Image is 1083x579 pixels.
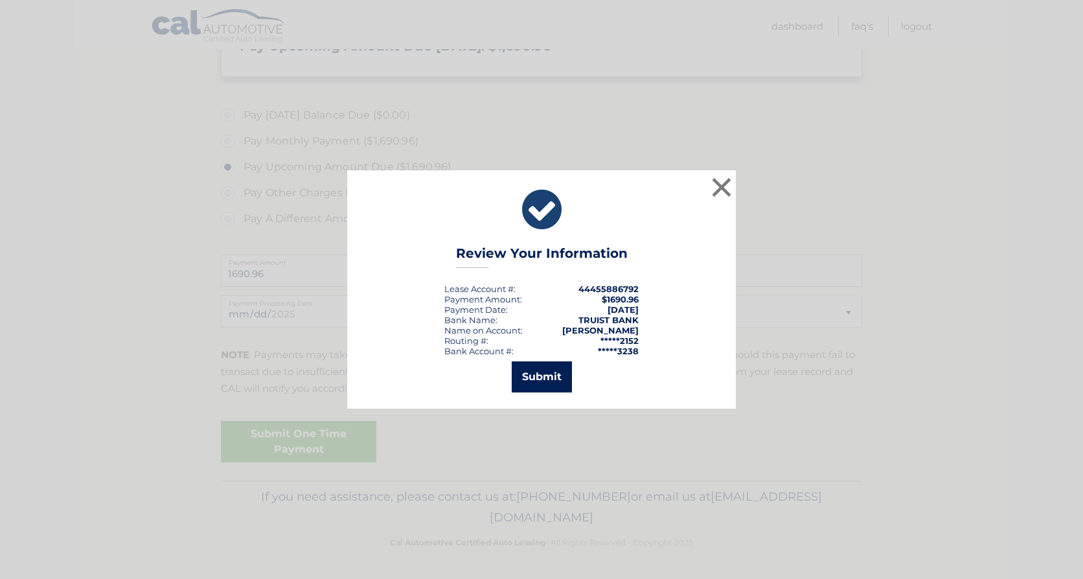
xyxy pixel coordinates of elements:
div: : [444,304,508,315]
div: Bank Account #: [444,346,514,356]
strong: TRUIST BANK [578,315,639,325]
button: Submit [512,361,572,392]
div: Bank Name: [444,315,497,325]
strong: [PERSON_NAME] [562,325,639,335]
button: × [709,174,735,200]
div: Payment Amount: [444,294,522,304]
span: Payment Date [444,304,506,315]
strong: 44455886792 [578,284,639,294]
span: [DATE] [608,304,639,315]
div: Routing #: [444,335,488,346]
div: Name on Account: [444,325,523,335]
h3: Review Your Information [456,245,628,268]
div: Lease Account #: [444,284,516,294]
span: $1690.96 [602,294,639,304]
